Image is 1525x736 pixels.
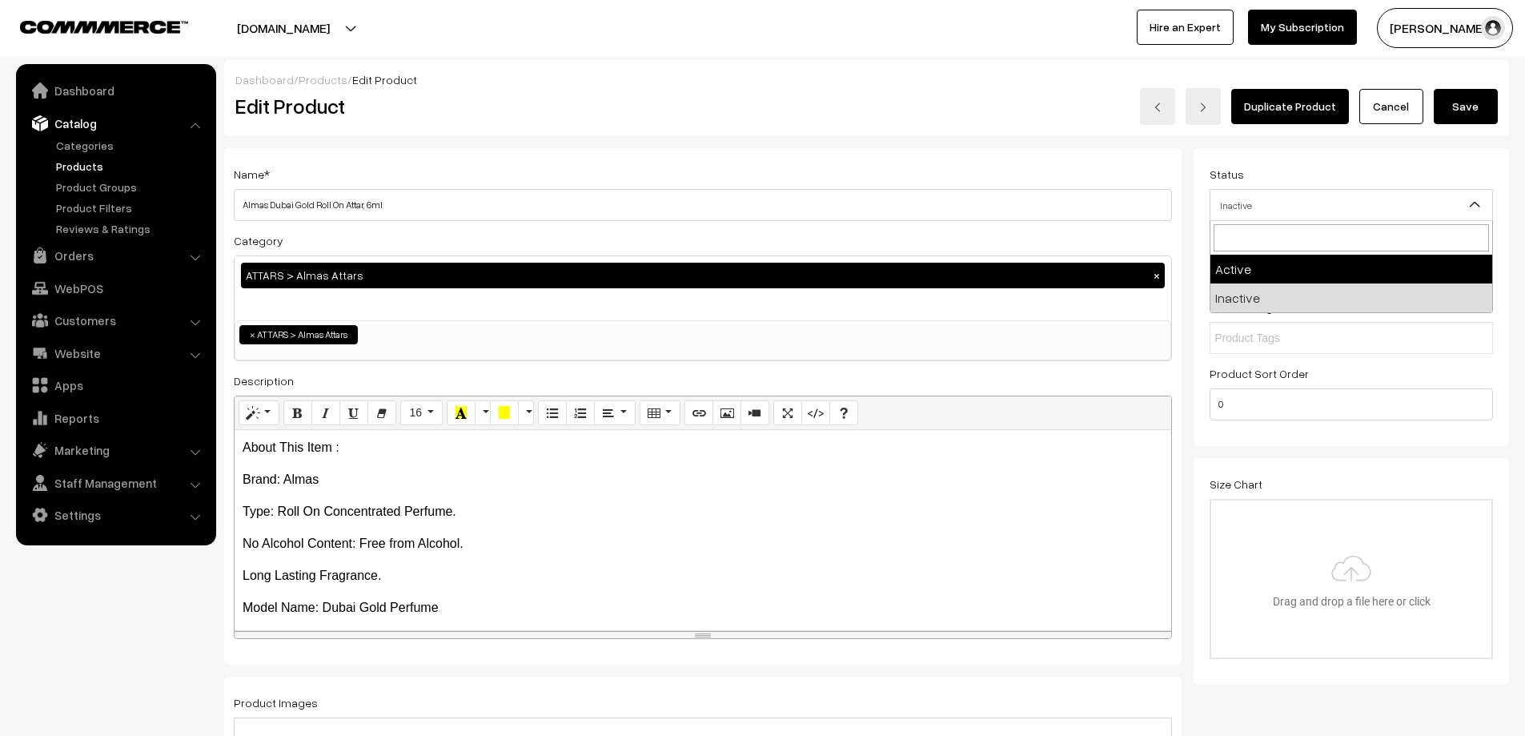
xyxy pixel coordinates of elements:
button: More Color [518,400,534,426]
label: Product Images [234,694,318,711]
a: Customers [20,306,211,335]
a: COMMMERCE [20,16,160,35]
button: Italic (CTRL+I) [311,400,340,426]
a: Reports [20,404,211,432]
a: Products [52,158,211,175]
button: Font Size [400,400,443,426]
a: Staff Management [20,469,211,497]
label: Product Sort Order [1210,365,1309,382]
button: Picture [712,400,741,426]
button: Table [640,400,680,426]
img: COMMMERCE [20,21,188,33]
button: [PERSON_NAME] D [1377,8,1513,48]
li: Inactive [1210,284,1492,312]
button: Full Screen [773,400,802,426]
a: Categories [52,137,211,154]
a: Product Groups [52,179,211,195]
a: Website [20,339,211,368]
a: Product Filters [52,199,211,216]
a: My Subscription [1248,10,1357,45]
button: Underline (CTRL+U) [339,400,368,426]
a: Hire an Expert [1137,10,1234,45]
a: Apps [20,371,211,400]
a: Dashboard [235,73,294,86]
a: Reviews & Ratings [52,220,211,237]
span: Edit Product [352,73,417,86]
a: Cancel [1359,89,1423,124]
button: Save [1434,89,1498,124]
button: Style [239,400,279,426]
a: Dashboard [20,76,211,105]
button: Unordered list (CTRL+SHIFT+NUM7) [538,400,567,426]
button: Code View [801,400,830,426]
label: Description [234,372,294,389]
p: Type: Roll On Concentrated Perfume. [243,502,1163,521]
p: Brand: Almas [243,470,1163,489]
button: More Color [475,400,491,426]
label: Name [234,166,270,183]
span: Inactive [1210,189,1493,221]
button: Ordered list (CTRL+SHIFT+NUM8) [566,400,595,426]
label: Category [234,232,283,249]
button: [DOMAIN_NAME] [181,8,386,48]
label: Status [1210,166,1244,183]
h2: Edit Product [235,94,748,119]
a: Duplicate Product [1231,89,1349,124]
img: right-arrow.png [1198,103,1208,112]
label: Size Chart [1210,476,1262,493]
input: Product Tags [1214,330,1354,347]
span: 16 [409,406,422,419]
input: Name [234,189,1172,221]
a: Products [299,73,347,86]
button: × [1150,268,1164,283]
a: WebPOS [20,274,211,303]
button: Help [829,400,858,426]
button: Recent Color [447,400,476,426]
img: left-arrow.png [1153,103,1162,112]
button: Link (CTRL+K) [684,400,713,426]
button: Remove Font Style (CTRL+\) [367,400,396,426]
button: Bold (CTRL+B) [283,400,312,426]
li: Active [1210,255,1492,284]
li: ATTARS > Almas Attars [239,325,358,344]
p: Model Name: Dubai Gold Perfume [243,598,1163,617]
p: No Alcohol Content: Free from Alcohol. [243,534,1163,553]
a: Orders [20,241,211,270]
p: Long Lasting Fragrance. [243,566,1163,585]
button: Video [740,400,769,426]
button: Paragraph [594,400,635,426]
input: Enter Number [1210,388,1493,420]
span: Inactive [1210,191,1492,219]
div: resize [235,631,1171,638]
a: Settings [20,501,211,529]
p: About This Item : [243,438,1163,457]
img: user [1481,16,1505,40]
div: / / [235,71,1498,88]
span: × [250,328,255,342]
div: ATTARS > Almas Attars [241,263,1165,288]
button: Background Color [490,400,519,426]
a: Catalog [20,109,211,138]
a: Marketing [20,436,211,465]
